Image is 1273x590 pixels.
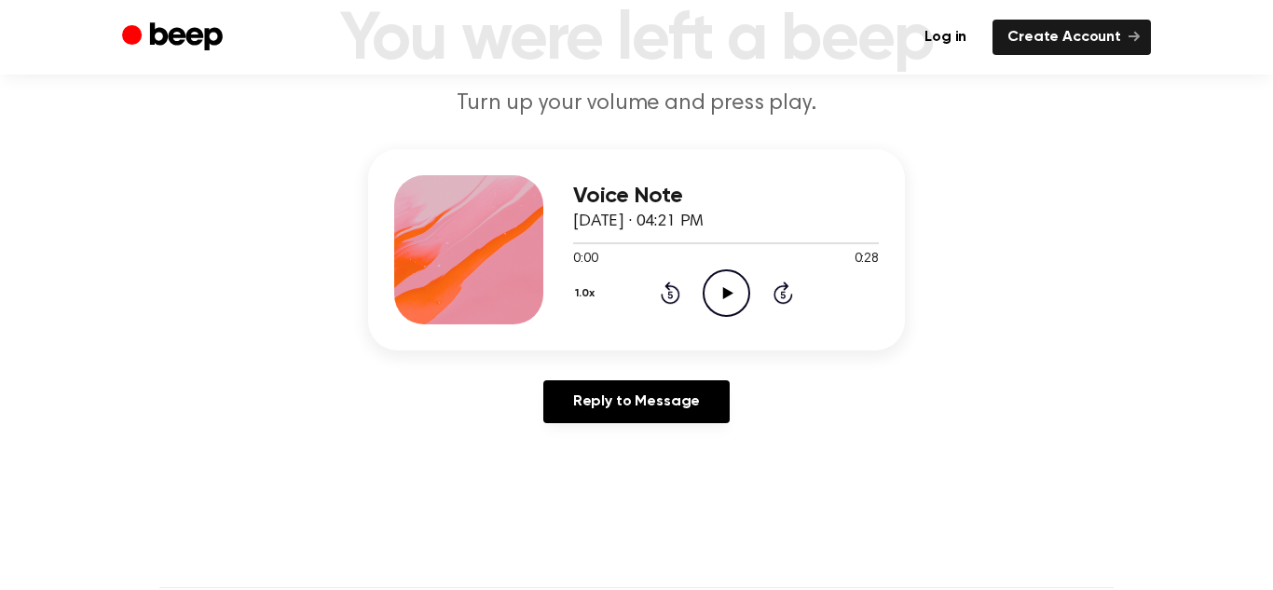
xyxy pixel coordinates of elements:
span: 0:28 [855,250,879,269]
a: Create Account [992,20,1151,55]
span: [DATE] · 04:21 PM [573,213,704,230]
button: 1.0x [573,278,602,309]
h3: Voice Note [573,184,879,209]
a: Reply to Message [543,380,730,423]
span: 0:00 [573,250,597,269]
a: Log in [910,20,981,55]
a: Beep [122,20,227,56]
p: Turn up your volume and press play. [279,89,994,119]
